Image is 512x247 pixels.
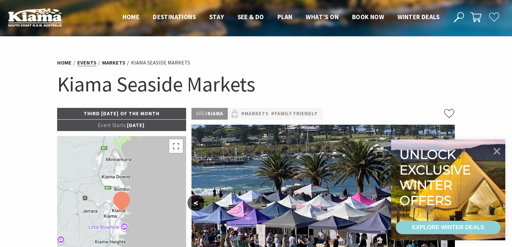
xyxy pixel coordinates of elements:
[241,110,269,118] a: #Markets
[77,59,96,66] a: Events
[306,13,339,21] span: What’s On
[57,108,186,119] p: Third [DATE] of the Month
[169,139,183,153] button: Toggle fullscreen view
[352,13,384,21] span: Book now
[396,221,501,234] a: EXPLORE WINTER DEALS
[57,59,72,66] a: Home
[191,108,228,120] p: Kiama
[123,13,140,21] span: Home
[397,13,439,21] span: Winter Deals
[57,120,186,131] p: [DATE]
[98,122,127,128] span: Event Starts:
[209,13,224,21] span: Stay
[131,58,190,67] li: Kiama Seaside Markets
[271,110,317,118] a: #Family Friendly
[399,147,474,208] div: Unlock exclusive winter offers
[102,59,125,66] a: Markets
[116,12,446,23] nav: Main Menu
[8,8,62,27] img: Kiama Logo
[412,221,484,234] div: EXPLORE WINTER DEALS
[187,195,204,211] button: <
[57,71,455,98] h1: Kiama Seaside Markets
[196,110,208,117] span: Area
[238,13,264,21] span: See & Do
[153,13,196,21] span: Destinations
[278,13,293,21] span: Plan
